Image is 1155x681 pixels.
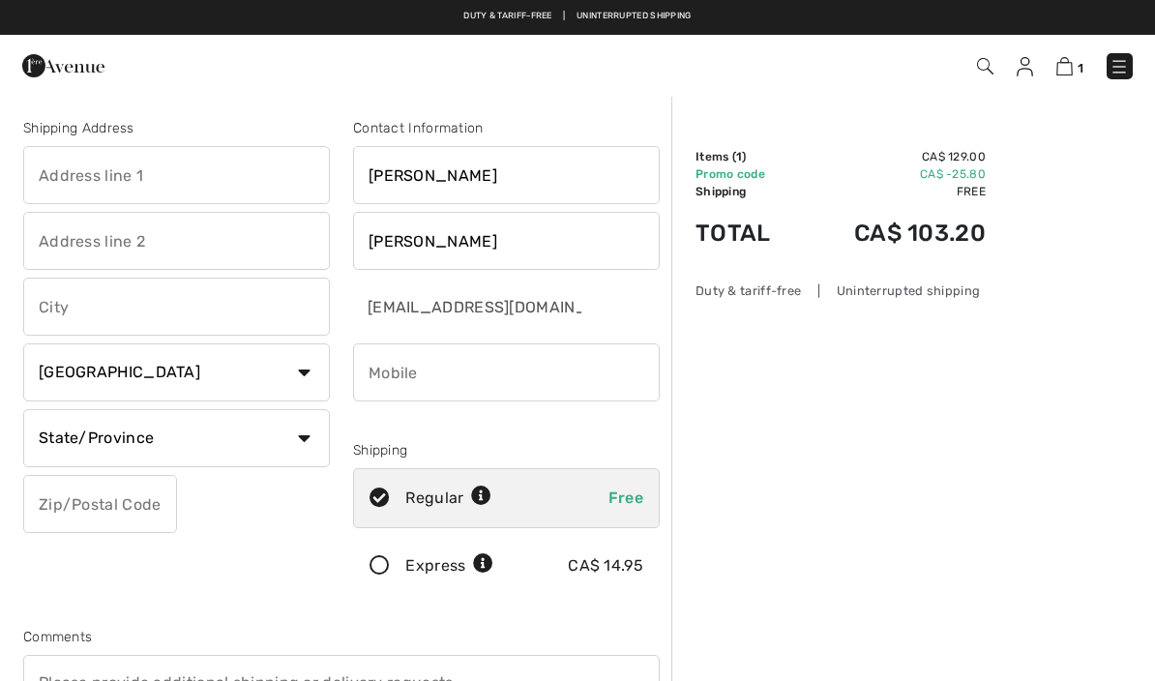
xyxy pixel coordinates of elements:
div: Express [405,554,493,577]
span: 1 [736,150,742,163]
div: Comments [23,627,660,647]
img: Search [977,58,993,74]
input: E-mail [353,278,583,336]
td: CA$ 129.00 [801,148,986,165]
td: CA$ -25.80 [801,165,986,183]
input: Address line 2 [23,212,330,270]
td: Promo code [696,165,801,183]
div: Shipping Address [23,118,330,138]
td: Total [696,200,801,266]
input: Zip/Postal Code [23,475,177,533]
div: Contact Information [353,118,660,138]
div: CA$ 14.95 [568,554,643,577]
td: Items ( ) [696,148,801,165]
img: Shopping Bag [1056,57,1073,75]
div: Regular [405,487,491,510]
input: City [23,278,330,336]
td: CA$ 103.20 [801,200,986,266]
a: 1ère Avenue [22,55,104,74]
img: My Info [1017,57,1033,76]
img: Menu [1110,57,1129,76]
a: 1 [1056,54,1083,77]
input: Last name [353,212,660,270]
span: Free [608,489,643,507]
td: Shipping [696,183,801,200]
input: Mobile [353,343,660,401]
input: First name [353,146,660,204]
input: Address line 1 [23,146,330,204]
td: Free [801,183,986,200]
img: 1ère Avenue [22,46,104,85]
span: 1 [1078,61,1083,75]
div: Duty & tariff-free | Uninterrupted shipping [696,281,986,300]
div: Shipping [353,440,660,460]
